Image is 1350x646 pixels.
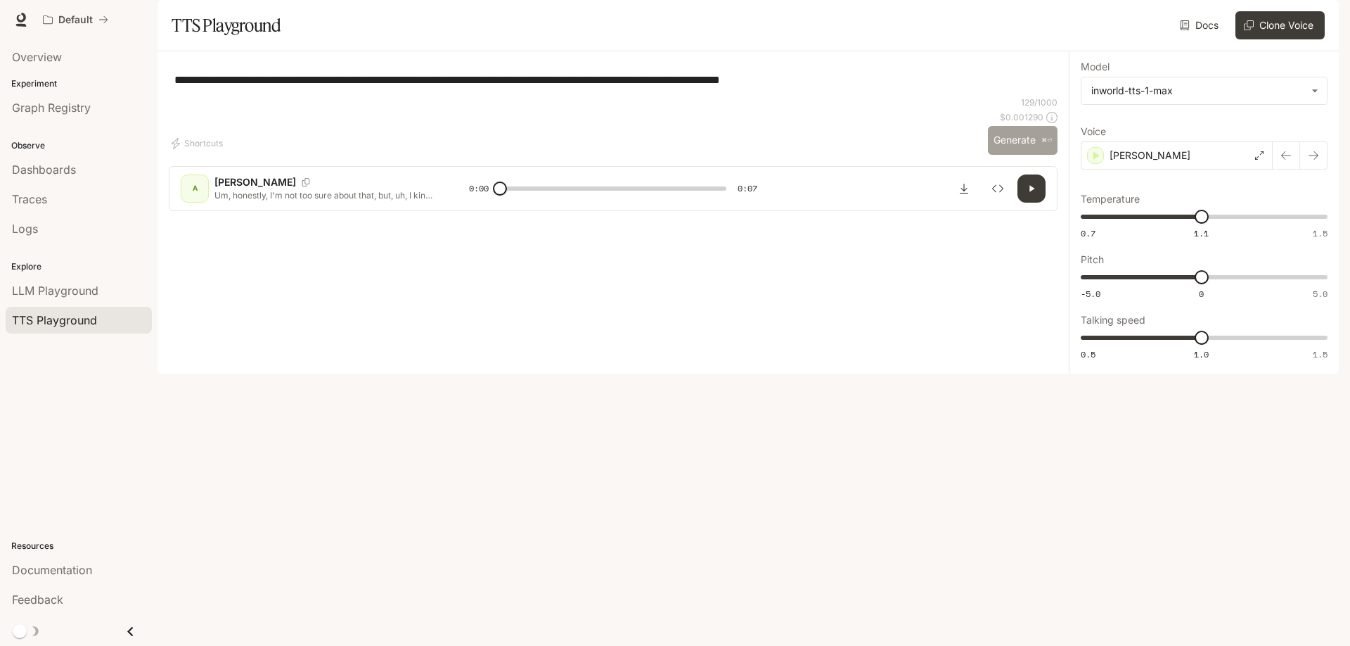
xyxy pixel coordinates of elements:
[169,132,229,155] button: Shortcuts
[950,175,978,203] button: Download audio
[1194,348,1209,360] span: 1.0
[1194,227,1209,239] span: 1.1
[1081,194,1140,204] p: Temperature
[1081,227,1095,239] span: 0.7
[1081,348,1095,360] span: 0.5
[1081,127,1106,137] p: Voice
[1313,227,1327,239] span: 1.5
[738,182,757,196] span: 0:07
[1081,77,1327,104] div: inworld-tts-1-max
[1081,315,1145,325] p: Talking speed
[1235,11,1325,39] button: Clone Voice
[296,178,316,186] button: Copy Voice ID
[1313,288,1327,300] span: 5.0
[58,14,93,26] p: Default
[469,182,489,196] span: 0:00
[1177,11,1224,39] a: Docs
[214,175,296,189] p: [PERSON_NAME]
[1000,111,1043,123] p: $ 0.001290
[1021,96,1057,108] p: 129 / 1000
[1313,348,1327,360] span: 1.5
[1199,288,1204,300] span: 0
[1081,288,1100,300] span: -5.0
[184,177,206,200] div: A
[172,11,281,39] h1: TTS Playground
[1081,255,1104,265] p: Pitch
[1081,62,1110,72] p: Model
[214,189,435,201] p: Um, honestly, I'm not too sure about that, but, uh, I kinda remember hearing something about it o...
[1110,148,1190,163] p: [PERSON_NAME]
[37,6,115,34] button: All workspaces
[1091,84,1304,98] div: inworld-tts-1-max
[1041,137,1052,145] p: ⌘⏎
[988,126,1057,155] button: Generate⌘⏎
[984,175,1012,203] button: Inspect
